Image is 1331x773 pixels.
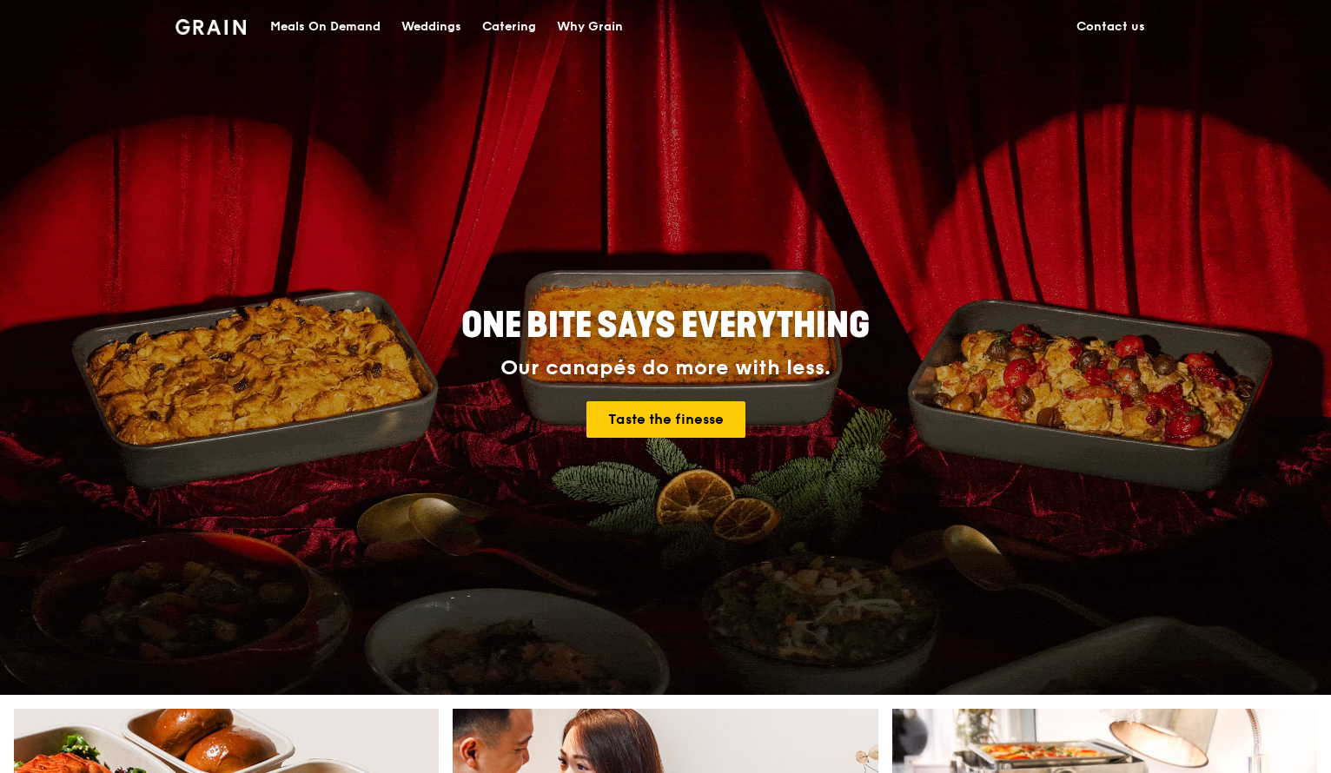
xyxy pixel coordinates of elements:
[270,1,381,53] div: Meals On Demand
[482,1,536,53] div: Catering
[1066,1,1156,53] a: Contact us
[461,305,870,347] span: ONE BITE SAYS EVERYTHING
[175,19,246,35] img: Grain
[472,1,546,53] a: Catering
[391,1,472,53] a: Weddings
[557,1,623,53] div: Why Grain
[353,356,978,380] div: Our canapés do more with less.
[586,401,745,438] a: Taste the finesse
[401,1,461,53] div: Weddings
[546,1,633,53] a: Why Grain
